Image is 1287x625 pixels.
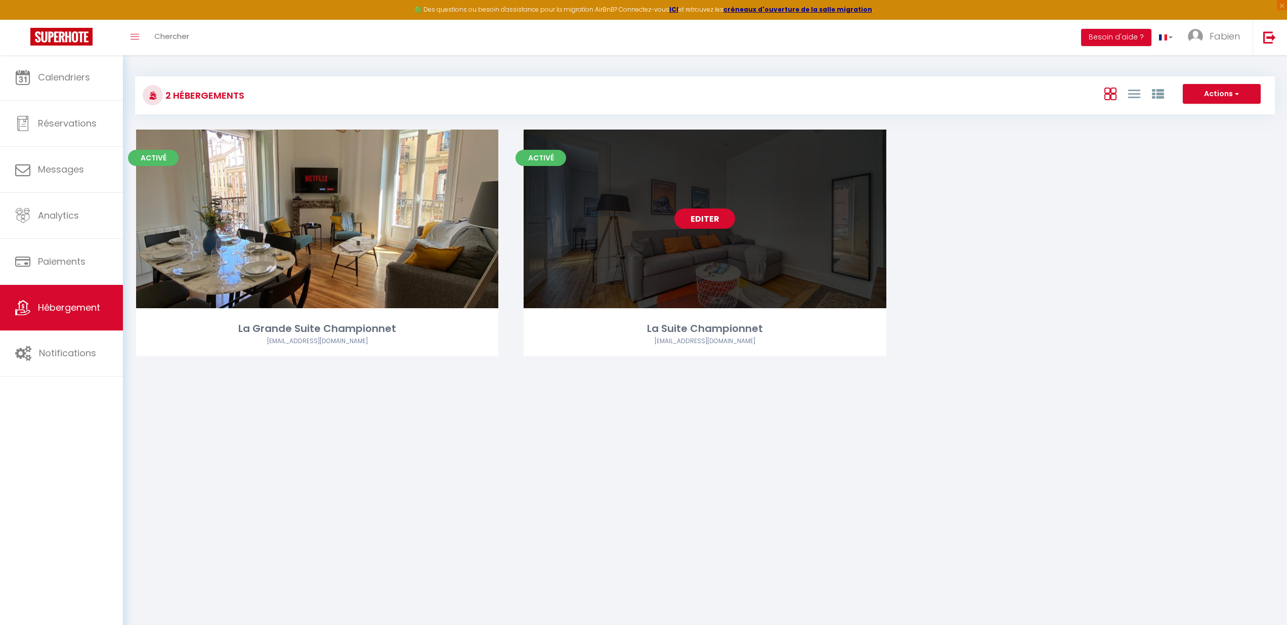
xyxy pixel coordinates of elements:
a: Chercher [147,20,197,55]
span: Messages [38,163,84,176]
button: Ouvrir le widget de chat LiveChat [8,4,38,34]
span: Fabien [1210,30,1240,43]
button: Actions [1183,84,1261,104]
div: Airbnb [524,337,886,346]
span: Calendriers [38,71,90,84]
span: Réservations [38,117,97,130]
span: Chercher [154,31,189,41]
a: Vue par Groupe [1152,85,1164,102]
a: ICI [669,5,678,14]
span: Analytics [38,209,79,222]
span: Hébergement [38,301,100,314]
div: Airbnb [136,337,498,346]
a: Vue en Liste [1128,85,1140,102]
span: Notifications [39,347,96,359]
span: Activé [516,150,566,166]
a: Vue en Box [1104,85,1117,102]
span: Paiements [38,255,85,268]
img: Super Booking [30,28,93,46]
img: ... [1188,29,1203,44]
h3: 2 Hébergements [163,84,244,107]
a: ... Fabien [1180,20,1253,55]
span: Activé [128,150,179,166]
a: Editer [674,209,735,229]
img: logout [1263,31,1276,44]
button: Besoin d'aide ? [1081,29,1151,46]
a: créneaux d'ouverture de la salle migration [723,5,872,14]
div: La Suite Championnet [524,321,886,337]
div: La Grande Suite Championnet [136,321,498,337]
